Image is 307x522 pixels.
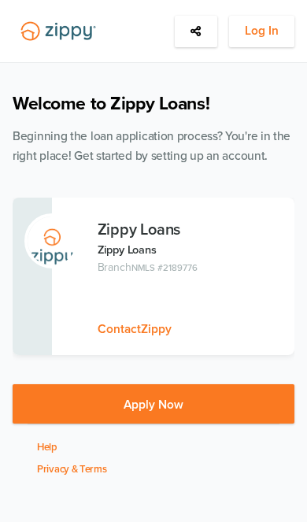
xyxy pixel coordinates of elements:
p: Zippy Loans [98,241,289,259]
a: Help [37,441,57,454]
span: Log In [245,21,279,41]
a: Privacy & Terms [37,463,107,476]
span: NMLS #2189776 [131,262,197,273]
span: Branch [98,261,132,274]
img: Lender Logo [13,16,104,47]
button: Apply Now [13,384,294,424]
span: Beginning the loan application process? You're in the right place! Get started by setting up an a... [13,129,290,163]
h3: Zippy Loans [98,221,289,239]
h1: Welcome to Zippy Loans! [13,93,294,115]
button: ContactZippy [98,320,172,339]
button: Log In [229,16,294,47]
